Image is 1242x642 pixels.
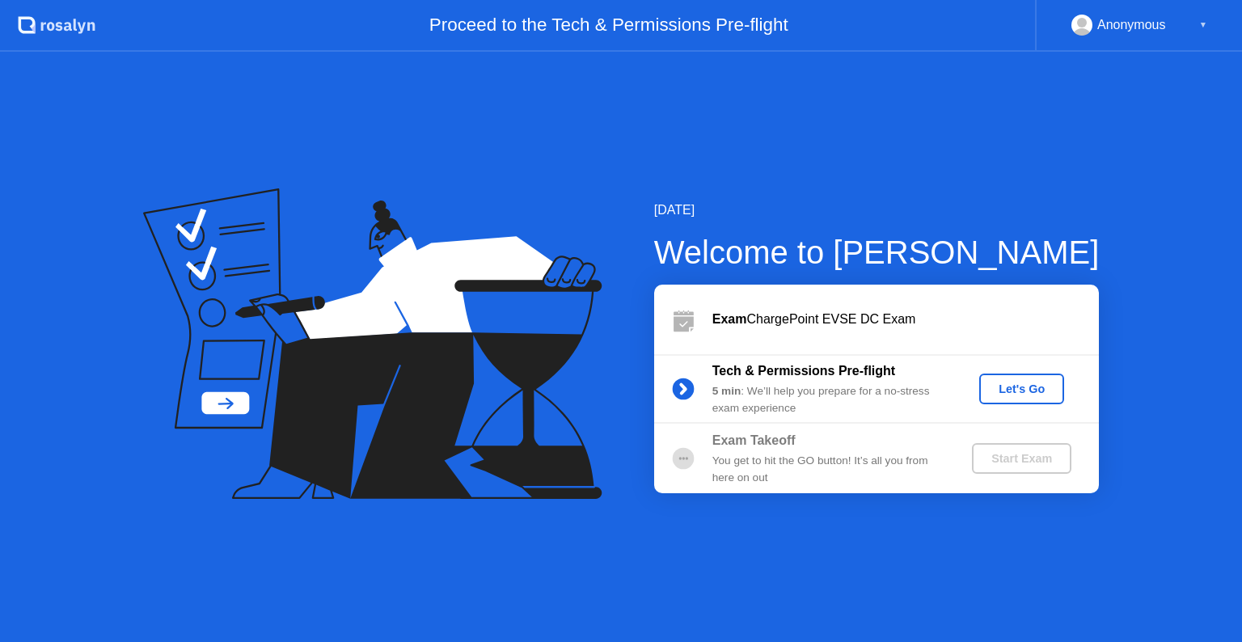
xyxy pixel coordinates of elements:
button: Start Exam [972,443,1071,474]
div: Anonymous [1097,15,1166,36]
button: Let's Go [979,374,1064,404]
b: Exam [712,312,747,326]
b: Tech & Permissions Pre-flight [712,364,895,378]
div: : We’ll help you prepare for a no-stress exam experience [712,383,945,416]
div: You get to hit the GO button! It’s all you from here on out [712,453,945,486]
div: Let's Go [986,382,1058,395]
b: 5 min [712,385,741,397]
div: [DATE] [654,201,1100,220]
div: Start Exam [978,452,1065,465]
div: Welcome to [PERSON_NAME] [654,228,1100,277]
b: Exam Takeoff [712,433,796,447]
div: ChargePoint EVSE DC Exam [712,310,1099,329]
div: ▼ [1199,15,1207,36]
